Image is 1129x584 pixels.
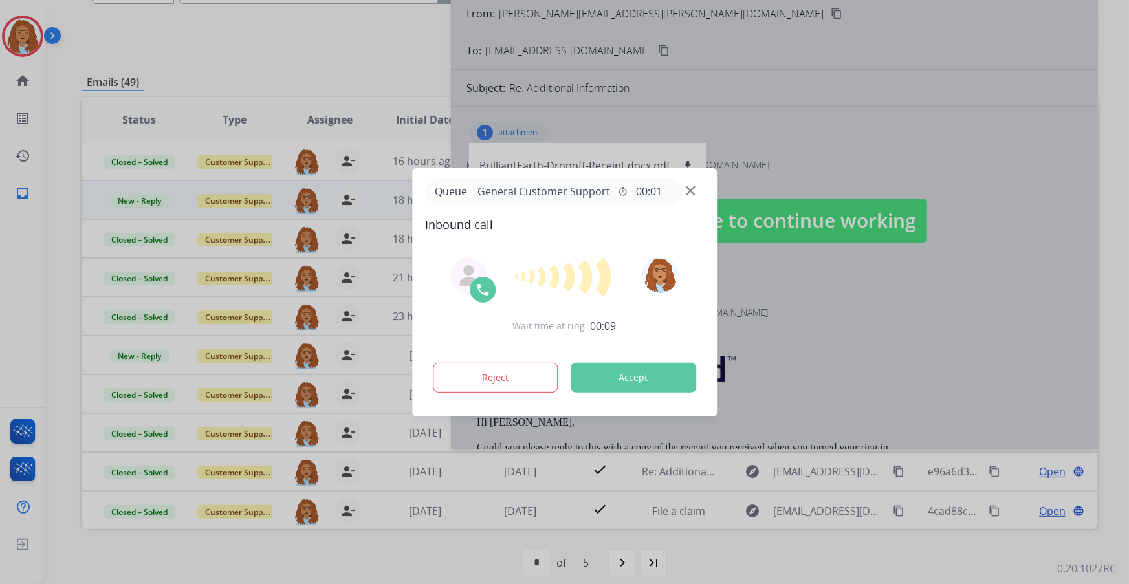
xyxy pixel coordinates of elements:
[636,184,662,199] span: 00:01
[642,257,679,293] img: avatar
[1057,561,1116,576] p: 0.20.1027RC
[686,186,696,195] img: close-button
[433,363,558,393] button: Reject
[591,318,617,334] span: 00:09
[472,184,615,199] span: General Customer Support
[618,186,628,197] mat-icon: timer
[475,282,490,297] img: call-icon
[458,265,479,286] img: agent-avatar
[425,215,704,233] span: Inbound call
[571,363,696,393] button: Accept
[513,319,588,332] span: Wait time at ring:
[430,184,472,200] p: Queue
